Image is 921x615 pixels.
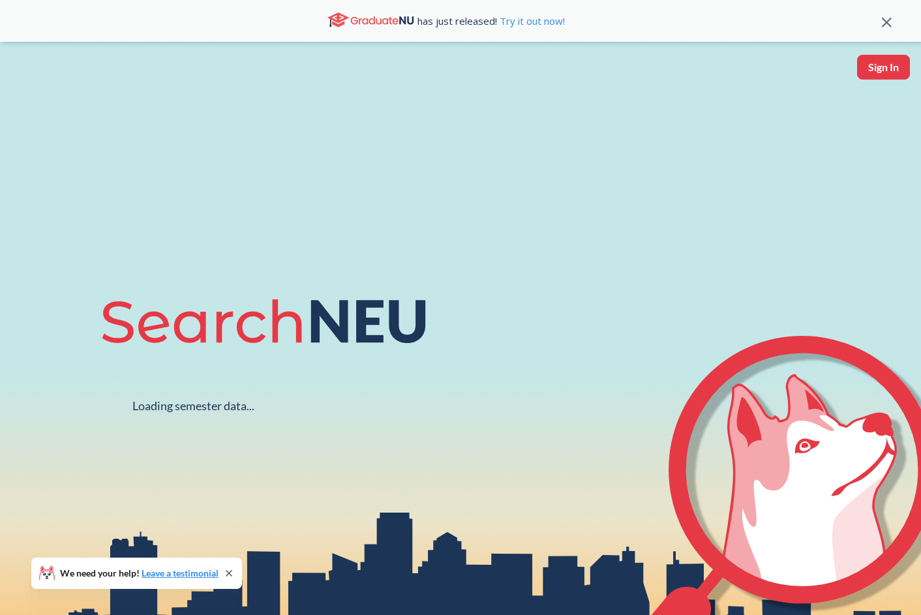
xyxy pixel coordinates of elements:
span: has just released! [417,14,565,28]
button: Sign In [857,55,910,80]
div: Loading semester data... [132,398,254,413]
a: Leave a testimonial [142,567,219,578]
img: sandbox logo [13,55,44,95]
a: sandbox logo [13,55,44,98]
span: We need your help! [60,569,219,578]
a: Try it out now! [497,14,565,27]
